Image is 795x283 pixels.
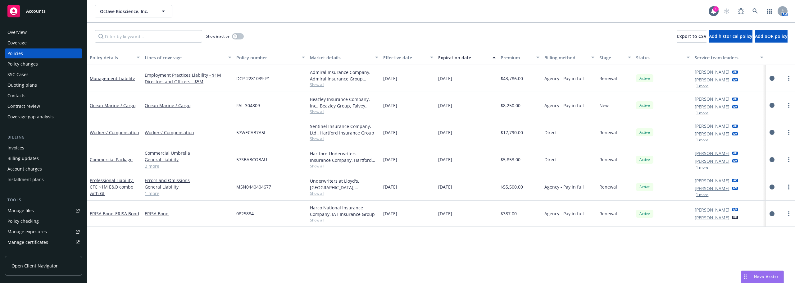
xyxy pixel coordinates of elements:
[638,103,651,108] span: Active
[749,5,761,17] a: Search
[785,102,793,109] a: more
[87,50,142,65] button: Policy details
[7,206,34,216] div: Manage files
[544,210,584,217] span: Agency - Pay in full
[7,101,40,111] div: Contract review
[236,210,254,217] span: 0825884
[741,271,784,283] button: Nova Assist
[145,156,231,163] a: General Liability
[768,183,776,191] a: circleInformation
[5,91,82,101] a: Contacts
[145,210,231,217] a: ERISA Bond
[236,129,265,136] span: 57WECAB7A5I
[100,8,154,15] span: Octave Bioscience, Inc.
[310,123,378,136] div: Sentinel Insurance Company, Ltd., Hartford Insurance Group
[544,129,557,136] span: Direct
[5,164,82,174] a: Account charges
[7,112,54,122] div: Coverage gap analysis
[5,59,82,69] a: Policy changes
[7,175,44,185] div: Installment plans
[383,54,426,61] div: Effective date
[544,75,584,82] span: Agency - Pay in full
[90,103,135,108] a: Ocean Marine / Cargo
[695,54,756,61] div: Service team leaders
[310,136,378,141] span: Show all
[145,54,225,61] div: Lines of coverage
[145,190,231,197] a: 1 more
[7,38,27,48] div: Coverage
[90,211,139,217] a: ERISA Bond
[768,156,776,163] a: circleInformation
[695,123,729,129] a: [PERSON_NAME]
[501,210,517,217] span: $387.00
[310,69,378,82] div: Admiral Insurance Company, Admiral Insurance Group ([PERSON_NAME] Corporation), CRC Group
[755,30,788,43] button: Add BOR policy
[236,102,260,109] span: FAL-304809
[599,129,617,136] span: Renewal
[438,54,489,61] div: Expiration date
[145,78,231,85] a: Directors and Officers - $5M
[709,33,752,39] span: Add historical policy
[501,75,523,82] span: $43,786.00
[544,102,584,109] span: Agency - Pay in full
[145,102,231,109] a: Ocean Marine / Cargo
[5,27,82,37] a: Overview
[7,48,23,58] div: Policies
[5,197,82,203] div: Tools
[142,50,234,65] button: Lines of coverage
[5,80,82,90] a: Quoting plans
[768,210,776,217] a: circleInformation
[544,54,588,61] div: Billing method
[26,9,46,14] span: Accounts
[754,274,779,279] span: Nova Assist
[310,204,378,217] div: Harco National Insurance Company, IAT Insurance Group
[696,138,708,142] button: 1 more
[5,48,82,58] a: Policies
[7,164,42,174] div: Account charges
[695,185,729,192] a: [PERSON_NAME]
[383,156,397,163] span: [DATE]
[695,96,729,102] a: [PERSON_NAME]
[735,5,747,17] a: Report a Bug
[310,217,378,223] span: Show all
[438,156,452,163] span: [DATE]
[695,103,729,110] a: [PERSON_NAME]
[501,129,523,136] span: $17,790.00
[95,30,202,43] input: Filter by keyword...
[234,50,307,65] button: Policy number
[310,150,378,163] div: Hartford Underwriters Insurance Company, Hartford Insurance Group
[114,211,139,217] span: - ERISA Bond
[438,75,452,82] span: [DATE]
[5,38,82,48] a: Coverage
[599,75,617,82] span: Renewal
[785,129,793,136] a: more
[236,54,298,61] div: Policy number
[145,150,231,156] a: Commercial Umbrella
[5,237,82,247] a: Manage certificates
[438,129,452,136] span: [DATE]
[7,80,37,90] div: Quoting plans
[310,163,378,169] span: Show all
[695,177,729,184] a: [PERSON_NAME]
[5,227,82,237] a: Manage exposures
[768,102,776,109] a: circleInformation
[236,75,270,82] span: DCP-2281039-P1
[763,5,776,17] a: Switch app
[544,184,584,190] span: Agency - Pay in full
[696,193,708,197] button: 1 more
[7,91,25,101] div: Contacts
[5,175,82,185] a: Installment plans
[90,75,135,81] a: Management Liability
[599,184,617,190] span: Renewal
[785,183,793,191] a: more
[7,248,39,258] div: Manage claims
[7,27,27,37] div: Overview
[90,177,134,196] a: Professional Liability
[438,184,452,190] span: [DATE]
[438,210,452,217] span: [DATE]
[381,50,436,65] button: Effective date
[785,210,793,217] a: more
[383,102,397,109] span: [DATE]
[5,112,82,122] a: Coverage gap analysis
